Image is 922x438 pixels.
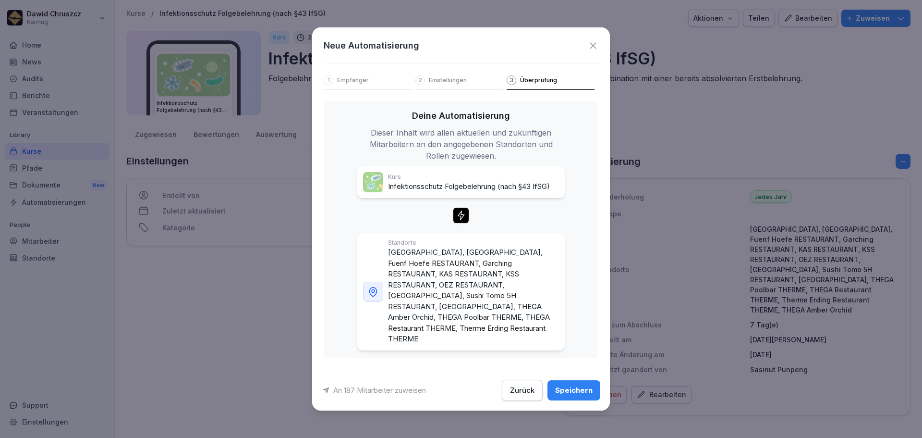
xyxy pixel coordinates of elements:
[507,75,516,85] div: 3
[337,76,369,84] p: Empfänger
[555,385,593,396] div: Speichern
[388,181,550,192] p: Infektionsschutz Folgebelehrung (nach §43 IfSG)
[357,127,565,162] p: Dieser Inhalt wird allen aktuellen und zukünftigen Mitarbeitern an den angegebenen Standorten und...
[520,76,557,84] p: Überprüfung
[388,238,559,247] p: Standorte
[547,380,600,400] button: Speichern
[324,75,333,85] div: 1
[388,247,559,345] p: [GEOGRAPHIC_DATA], [GEOGRAPHIC_DATA], Fuenf Hoefe RESTAURANT, Garching RESTAURANT, KAS RESTAURANT...
[510,385,534,396] div: Zurück
[412,109,510,122] p: Deine Automatisierung
[502,380,543,401] button: Zurück
[333,385,426,396] p: An 187 Mitarbeiter zuweisen
[415,75,425,85] div: 2
[324,39,419,52] h1: Neue Automatisierung
[429,76,467,84] p: Einstellungen
[388,173,550,181] p: Kurs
